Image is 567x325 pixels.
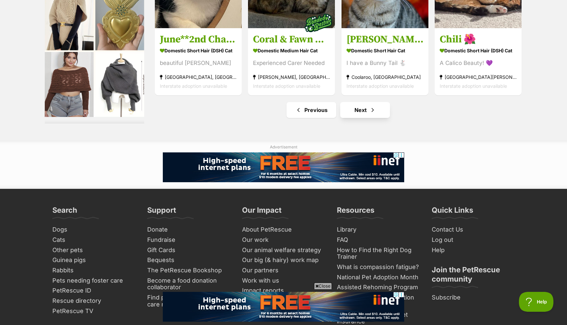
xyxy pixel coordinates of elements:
[51,134,99,199] img: https://img.kwcdn.com/product/fancy/ff265778-8135-47cb-bd57-726ea3df6a68.jpg?imageMogr2/strip/siz...
[435,28,522,95] a: Chili 🌺 Domestic Short Hair (DSH) Cat A Calico Beauty! 💜 [GEOGRAPHIC_DATA][PERSON_NAME], [GEOGRAP...
[160,73,237,81] strong: [GEOGRAPHIC_DATA], [GEOGRAPHIC_DATA]
[432,205,473,219] h3: Quick Links
[145,293,233,309] a: Find pets needing foster care near you
[340,102,390,118] a: Next page
[145,245,233,255] a: Gift Cards
[346,59,423,68] div: I have a Bunny Tail 🐇
[155,28,242,95] a: June**2nd Chane Cat Rescue** Domestic Short Hair (DSH) Cat beautiful [PERSON_NAME] [GEOGRAPHIC_DA...
[239,245,328,255] a: Our animal welfare strategy
[145,265,233,276] a: The PetRescue Bookshop
[239,235,328,245] a: Our work
[334,225,422,235] a: Library
[154,102,522,118] nav: Pagination
[239,265,328,276] a: Our partners
[50,235,138,245] a: Cats
[163,152,404,182] iframe: Advertisement
[145,225,233,235] a: Donate
[239,286,328,296] a: Impact reports
[239,276,328,286] a: Work with us
[334,262,422,272] a: What is compassion fatigue?
[145,276,233,293] a: Become a food donation collaborator
[346,83,414,89] span: Interstate adoption unavailable
[50,296,138,306] a: Rescue directory
[163,292,404,322] iframe: Advertisement
[239,255,328,265] a: Our big (& hairy) work map
[50,225,138,235] a: Dogs
[50,255,138,265] a: Guinea pigs
[429,225,517,235] a: Contact Us
[334,272,422,283] a: National Pet Adoption Month
[253,46,330,55] strong: Domestic Medium Hair Cat
[248,28,335,95] a: Coral & Fawn 🌺🌺 Domestic Medium Hair Cat Experienced Carer Needed [PERSON_NAME], [GEOGRAPHIC_DATA...
[346,73,423,81] strong: Coolaroo, [GEOGRAPHIC_DATA]
[253,59,330,68] div: Experienced Carer Needed
[342,28,428,95] a: [PERSON_NAME] 💖 Domestic Short Hair Cat I have a Bunny Tail 🐇 Coolaroo, [GEOGRAPHIC_DATA] Interst...
[242,205,282,219] h3: Our Impact
[334,235,422,245] a: FAQ
[160,83,227,89] span: Interstate adoption unavailable
[160,46,237,55] strong: Domestic Short Hair (DSH) Cat
[286,102,336,118] a: Previous page
[160,59,237,68] div: beautiful [PERSON_NAME]
[50,286,138,296] a: PetRescue ID
[253,83,320,89] span: Interstate adoption unavailable
[51,67,99,132] img: https://img.kwcdn.com/product/fancy/ffcb33da-76a4-4bec-9405-f5430cf67b18.jpg?imageMogr2/strip/siz...
[429,293,517,303] a: Subscribe
[160,33,237,46] h3: June**2nd Chane Cat Rescue**
[440,73,517,81] strong: [GEOGRAPHIC_DATA][PERSON_NAME], [GEOGRAPHIC_DATA]
[440,59,517,68] div: A Calico Beauty! 💜
[334,245,422,262] a: How to Find the Right Dog Trainer
[253,33,330,46] h3: Coral & Fawn 🌺🌺
[440,83,507,89] span: Interstate adoption unavailable
[52,205,77,219] h3: Search
[440,33,517,46] h3: Chili 🌺
[429,235,517,245] a: Log out
[50,265,138,276] a: Rabbits
[346,46,423,55] strong: Domestic Short Hair Cat
[302,6,335,39] img: bonded besties
[239,225,328,235] a: About PetRescue
[337,205,374,219] h3: Resources
[50,245,138,255] a: Other pets
[145,235,233,245] a: Fundraise
[440,46,517,55] strong: Domestic Short Hair (DSH) Cat
[314,283,332,289] span: Close
[429,245,517,255] a: Help
[432,265,515,288] h3: Join the PetRescue community
[253,73,330,81] strong: [PERSON_NAME], [GEOGRAPHIC_DATA]
[334,282,422,293] a: Assisted Rehoming Program
[145,255,233,265] a: Bequests
[519,292,554,312] iframe: Help Scout Beacon - Open
[147,205,176,219] h3: Support
[346,33,423,46] h3: [PERSON_NAME] 💖
[50,306,138,316] a: PetRescue TV
[50,276,138,286] a: Pets needing foster care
